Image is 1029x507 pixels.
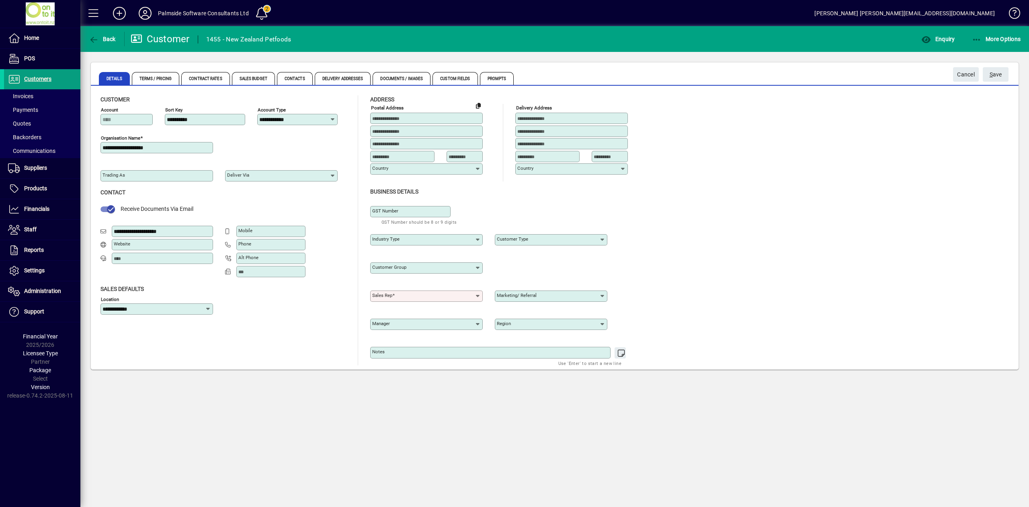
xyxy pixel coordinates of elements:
[165,107,182,113] mat-label: Sort key
[957,68,975,81] span: Cancel
[238,255,258,260] mat-label: Alt Phone
[131,33,190,45] div: Customer
[4,49,80,69] a: POS
[114,241,130,247] mat-label: Website
[970,32,1023,46] button: More Options
[8,107,38,113] span: Payments
[24,35,39,41] span: Home
[370,188,418,195] span: Business details
[372,165,388,171] mat-label: Country
[232,72,275,85] span: Sales Budget
[8,148,55,154] span: Communications
[517,165,533,171] mat-label: Country
[24,308,44,315] span: Support
[101,296,119,302] mat-label: Location
[4,220,80,240] a: Staff
[990,71,993,78] span: S
[480,72,514,85] span: Prompts
[23,333,58,340] span: Financial Year
[983,67,1009,82] button: Save
[101,107,118,113] mat-label: Account
[277,72,313,85] span: Contacts
[24,55,35,62] span: POS
[8,134,41,140] span: Backorders
[24,185,47,192] span: Products
[24,76,51,82] span: Customers
[238,228,252,233] mat-label: Mobile
[181,72,230,85] span: Contract Rates
[4,179,80,199] a: Products
[4,158,80,178] a: Suppliers
[4,89,80,103] a: Invoices
[497,321,511,326] mat-label: Region
[315,72,371,85] span: Delivery Addresses
[4,117,80,130] a: Quotes
[497,236,528,242] mat-label: Customer type
[990,68,1002,81] span: ave
[102,172,125,178] mat-label: Trading as
[132,72,180,85] span: Terms / Pricing
[8,120,31,127] span: Quotes
[472,99,485,112] button: Copy to Delivery address
[24,206,49,212] span: Financials
[31,384,50,390] span: Version
[100,96,130,103] span: Customer
[23,350,58,357] span: Licensee Type
[4,302,80,322] a: Support
[107,6,132,21] button: Add
[132,6,158,21] button: Profile
[238,241,251,247] mat-label: Phone
[4,144,80,158] a: Communications
[4,199,80,219] a: Financials
[206,33,291,46] div: 1455 - New Zealand Petfoods
[121,206,193,212] span: Receive Documents Via Email
[158,7,249,20] div: Palmside Software Consultants Ltd
[29,367,51,373] span: Package
[100,189,125,196] span: Contact
[8,93,33,99] span: Invoices
[372,264,406,270] mat-label: Customer group
[227,172,249,178] mat-label: Deliver via
[89,36,116,42] span: Back
[372,321,390,326] mat-label: Manager
[24,165,47,171] span: Suppliers
[4,130,80,144] a: Backorders
[4,28,80,48] a: Home
[24,288,61,294] span: Administration
[24,267,45,274] span: Settings
[4,103,80,117] a: Payments
[24,226,37,233] span: Staff
[101,135,140,141] mat-label: Organisation name
[972,36,1021,42] span: More Options
[100,286,144,292] span: Sales defaults
[558,359,621,368] mat-hint: Use 'Enter' to start a new line
[4,240,80,260] a: Reports
[80,32,125,46] app-page-header-button: Back
[921,36,955,42] span: Enquiry
[87,32,118,46] button: Back
[1003,2,1019,28] a: Knowledge Base
[381,217,457,227] mat-hint: GST Number should be 8 or 9 digits
[919,32,957,46] button: Enquiry
[258,107,286,113] mat-label: Account Type
[372,293,392,298] mat-label: Sales rep
[953,67,979,82] button: Cancel
[99,72,130,85] span: Details
[497,293,537,298] mat-label: Marketing/ Referral
[372,349,385,354] mat-label: Notes
[814,7,995,20] div: [PERSON_NAME] [PERSON_NAME][EMAIL_ADDRESS][DOMAIN_NAME]
[372,208,398,214] mat-label: GST Number
[24,247,44,253] span: Reports
[372,236,400,242] mat-label: Industry type
[433,72,478,85] span: Custom Fields
[4,281,80,301] a: Administration
[370,96,394,103] span: Address
[373,72,430,85] span: Documents / Images
[4,261,80,281] a: Settings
